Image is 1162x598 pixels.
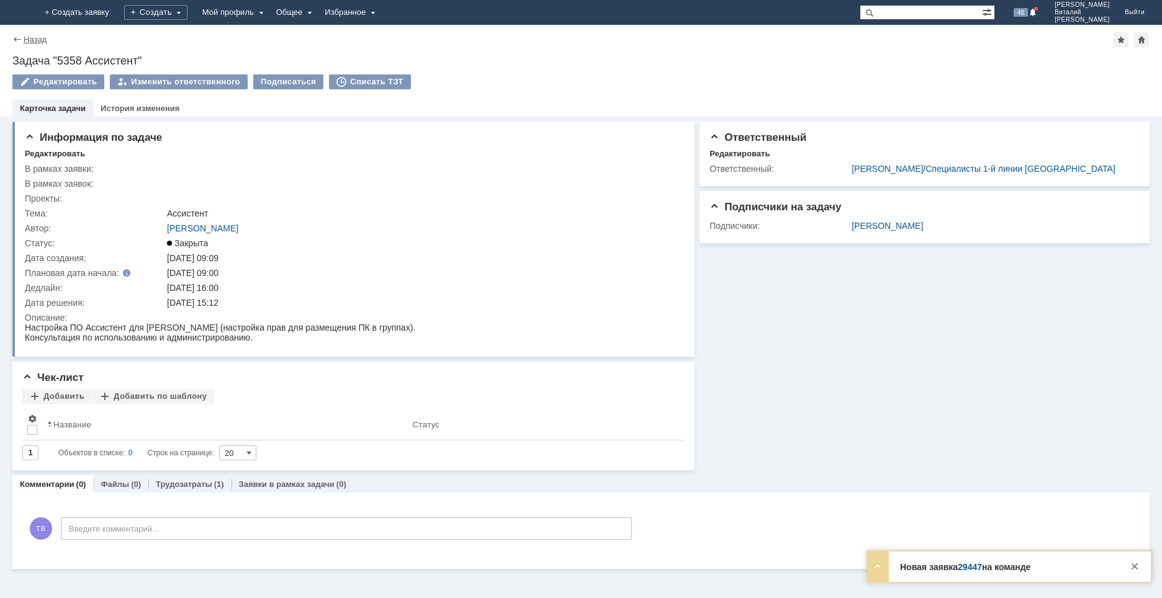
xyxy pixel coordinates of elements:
[25,132,162,143] span: Информация по задаче
[25,149,85,159] div: Редактировать
[25,179,164,189] div: В рамках заявок:
[709,132,806,143] span: Ответственный
[852,221,923,231] a: [PERSON_NAME]
[12,55,1150,67] div: Задача "5358 Ассистент"
[408,409,675,440] th: Статус
[27,414,37,424] span: Настройки
[852,164,923,174] a: [PERSON_NAME]
[167,268,676,278] div: [DATE] 09:00
[30,517,52,540] span: ТВ
[25,313,678,323] div: Описание:
[709,221,849,231] div: Подписчики:
[24,35,47,44] a: Назад
[101,480,129,489] a: Файлы
[58,445,214,460] i: Строк на странице:
[131,480,141,489] div: (0)
[25,268,150,278] div: Плановая дата начала:
[20,104,86,113] a: Карточка задачи
[900,562,1030,572] strong: Новая заявка на команде
[167,223,238,233] a: [PERSON_NAME]
[20,480,74,489] a: Комментарии
[1055,16,1110,24] span: [PERSON_NAME]
[1114,32,1128,47] div: Добавить в избранное
[22,372,84,383] span: Чек-лист
[101,104,179,113] a: История изменения
[167,283,676,293] div: [DATE] 16:00
[958,562,982,572] a: 29447
[1134,32,1149,47] div: Сделать домашней страницей
[25,253,164,263] div: Дата создания:
[124,5,187,20] div: Создать
[709,201,841,213] span: Подписчики на задачу
[42,409,408,440] th: Название
[336,480,346,489] div: (0)
[156,480,212,489] a: Трудозатраты
[25,208,164,218] div: Тема:
[709,164,849,174] div: Ответственный:
[25,223,164,233] div: Автор:
[709,149,770,159] div: Редактировать
[1014,8,1028,17] span: 48
[167,298,676,308] div: [DATE] 15:12
[167,238,208,248] span: Закрыта
[239,480,335,489] a: Заявки в рамках задачи
[53,420,91,429] div: Название
[167,253,676,263] div: [DATE] 09:09
[76,480,86,489] div: (0)
[870,559,885,574] div: Развернуть
[128,445,133,460] div: 0
[25,298,164,308] div: Дата решения:
[58,448,125,457] span: Объектов в списке:
[25,164,164,174] div: В рамках заявки:
[982,6,994,17] span: Расширенный поиск
[413,420,439,429] div: Статус
[167,208,676,218] div: Ассистент
[926,164,1115,174] a: Специалисты 1-й линии [GEOGRAPHIC_DATA]
[25,238,164,248] div: Статус:
[25,194,164,203] div: Проекты:
[1055,9,1110,16] span: Виталий
[1055,1,1110,9] span: [PERSON_NAME]
[852,164,1133,174] div: /
[25,283,164,293] div: Дедлайн:
[214,480,224,489] div: (1)
[1127,559,1142,574] div: Закрыть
